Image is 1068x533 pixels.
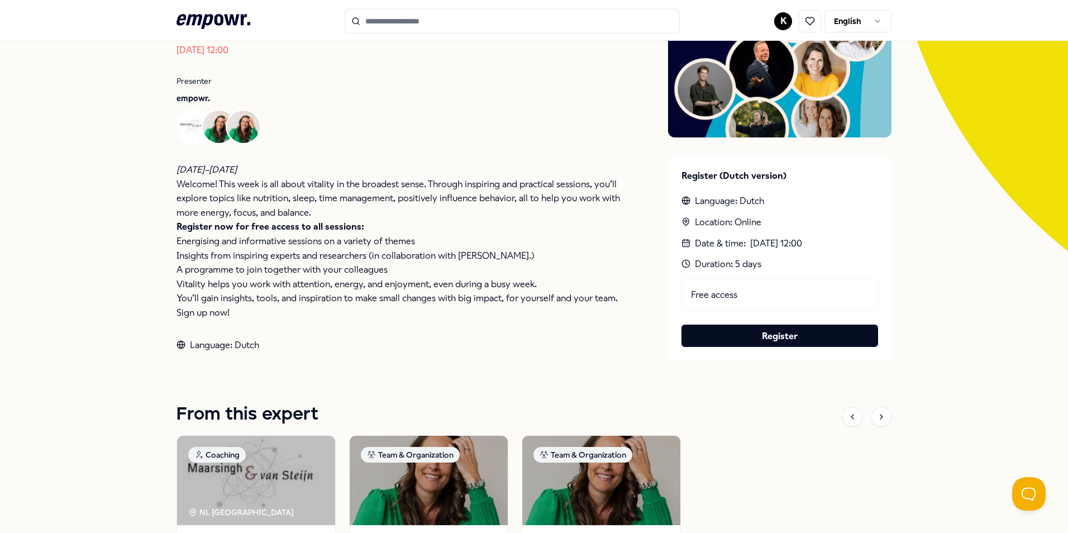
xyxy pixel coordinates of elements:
p: Register (Dutch version) [681,169,878,183]
time: [DATE] 12:00 [750,236,802,251]
time: [DATE] 12:00 [177,45,228,55]
input: Search for products, categories or subcategories [345,9,680,34]
button: K [774,12,792,30]
img: Avatar [203,111,235,143]
div: Team & Organization [361,447,460,463]
div: Language: Dutch [681,194,878,208]
p: A programme to join together with your colleagues [177,263,623,277]
img: Avatar [178,111,211,143]
div: Team & Organization [533,447,632,463]
img: package image [177,436,335,525]
a: Register [690,329,869,344]
p: Energising and informative sessions on a variety of themes [177,234,623,249]
div: Date & time : [681,236,878,251]
img: package image [522,436,680,525]
p: You’ll gain insights, tools, and inspiration to make small changes with big impact, for yourself ... [177,291,623,306]
div: Location: Online [681,215,878,230]
div: Coaching [188,447,246,463]
strong: Register now for free access to all sessions: [177,221,364,232]
iframe: Help Scout Beacon - Open [1012,477,1046,511]
div: NL [GEOGRAPHIC_DATA] [188,506,295,518]
div: Duration: 5 days [681,257,878,272]
p: empowr. [177,92,623,104]
div: Language: Dutch [177,338,623,353]
img: Avatar [227,111,260,143]
img: package image [350,436,508,525]
div: Free access [681,278,878,312]
p: Presenter [177,75,623,87]
p: Insights from inspiring experts and researchers (in collaboration with [PERSON_NAME].) [177,249,623,263]
button: Register [681,325,878,347]
h1: From this expert [177,401,318,429]
p: Welcome! This week is all about vitality in the broadest sense. Through inspiring and practical s... [177,177,623,220]
em: [DATE]–[DATE] [177,164,237,175]
p: Sign up now! [177,306,623,320]
p: Vitality helps you work with attention, energy, and enjoyment, even during a busy week. [177,277,623,292]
